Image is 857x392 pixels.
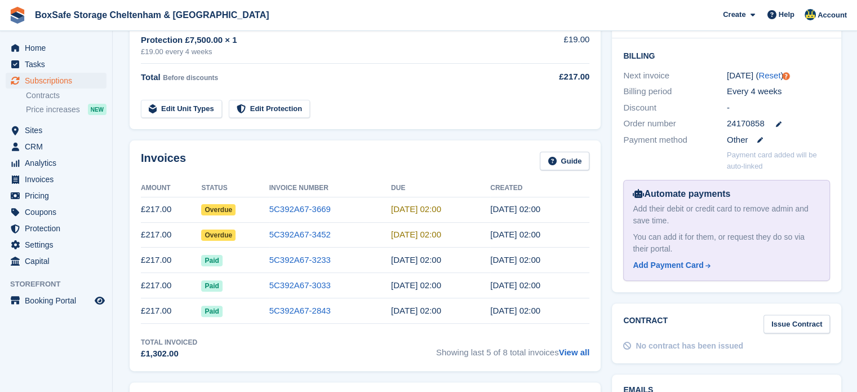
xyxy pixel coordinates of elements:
[201,255,222,266] span: Paid
[141,337,197,347] div: Total Invoiced
[781,71,791,81] div: Tooltip anchor
[26,90,106,101] a: Contracts
[269,204,331,214] a: 5C392A67-3669
[141,197,201,222] td: £217.00
[25,40,92,56] span: Home
[6,122,106,138] a: menu
[727,117,765,130] span: 24170858
[623,117,727,130] div: Order number
[269,255,331,265] a: 5C392A67-3233
[141,72,161,82] span: Total
[490,306,540,315] time: 2025-05-26 01:00:20 UTC
[269,306,331,315] a: 5C392A67-2843
[490,280,540,290] time: 2025-06-23 01:00:24 UTC
[623,85,727,98] div: Billing period
[25,293,92,309] span: Booking Portal
[201,204,236,215] span: Overdue
[6,139,106,155] a: menu
[490,230,540,239] time: 2025-08-18 01:00:50 UTC
[521,71,589,83] div: £217.00
[269,230,331,239] a: 5C392A67-3452
[818,10,847,21] span: Account
[229,100,310,118] a: Edit Protection
[805,9,816,20] img: Kim Virabi
[727,69,831,82] div: [DATE] ( )
[391,255,441,265] time: 2025-07-22 01:00:00 UTC
[93,294,106,307] a: Preview store
[490,179,589,197] th: Created
[436,337,589,360] span: Showing last 5 of 8 total invoices
[141,222,201,248] td: £217.00
[623,134,727,147] div: Payment method
[6,293,106,309] a: menu
[141,248,201,273] td: £217.00
[10,279,112,290] span: Storefront
[391,306,441,315] time: 2025-05-27 01:00:00 UTC
[391,230,441,239] time: 2025-08-19 01:00:00 UTC
[6,155,106,171] a: menu
[25,155,92,171] span: Analytics
[25,188,92,204] span: Pricing
[6,73,106,89] a: menu
[633,259,703,271] div: Add Payment Card
[727,149,831,171] p: Payment card added will be auto-linked
[490,255,540,265] time: 2025-07-21 01:00:14 UTC
[201,306,222,317] span: Paid
[141,152,186,170] h2: Invoices
[9,7,26,24] img: stora-icon-8386f47178a22dfd0bd8f6a31ec36ba5ce8667c1dd55bd0f319d3a0aa187defe.svg
[25,221,92,236] span: Protection
[521,27,589,64] td: £19.00
[623,50,830,61] h2: Billing
[633,259,816,271] a: Add Payment Card
[559,347,590,357] a: View all
[540,152,589,170] a: Guide
[25,237,92,253] span: Settings
[30,6,273,24] a: BoxSafe Storage Cheltenham & [GEOGRAPHIC_DATA]
[25,73,92,89] span: Subscriptions
[6,56,106,72] a: menu
[623,69,727,82] div: Next invoice
[25,56,92,72] span: Tasks
[25,204,92,220] span: Coupons
[727,85,831,98] div: Every 4 weeks
[141,46,521,58] div: £19.00 every 4 weeks
[26,104,80,115] span: Price increases
[6,40,106,56] a: menu
[6,237,106,253] a: menu
[26,103,106,116] a: Price increases NEW
[141,100,222,118] a: Edit Unit Types
[6,253,106,269] a: menu
[141,347,197,360] div: £1,302.00
[633,203,820,227] div: Add their debit or credit card to remove admin and save time.
[623,102,727,114] div: Discount
[391,280,441,290] time: 2025-06-24 01:00:00 UTC
[141,298,201,324] td: £217.00
[201,179,269,197] th: Status
[490,204,540,214] time: 2025-09-15 01:00:16 UTC
[141,179,201,197] th: Amount
[25,139,92,155] span: CRM
[141,34,521,47] div: Protection £7,500.00 × 1
[391,179,490,197] th: Due
[633,231,820,255] div: You can add it for them, or request they do so via their portal.
[763,315,830,333] a: Issue Contract
[25,253,92,269] span: Capital
[633,187,820,201] div: Automate payments
[25,171,92,187] span: Invoices
[723,9,745,20] span: Create
[623,315,668,333] h2: Contract
[6,188,106,204] a: menu
[727,134,831,147] div: Other
[269,179,391,197] th: Invoice Number
[391,204,441,214] time: 2025-09-16 01:00:00 UTC
[141,273,201,298] td: £217.00
[6,204,106,220] a: menu
[727,102,831,114] div: -
[269,280,331,290] a: 5C392A67-3033
[25,122,92,138] span: Sites
[6,221,106,236] a: menu
[88,104,106,115] div: NEW
[758,71,780,80] a: Reset
[163,74,218,82] span: Before discounts
[201,230,236,241] span: Overdue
